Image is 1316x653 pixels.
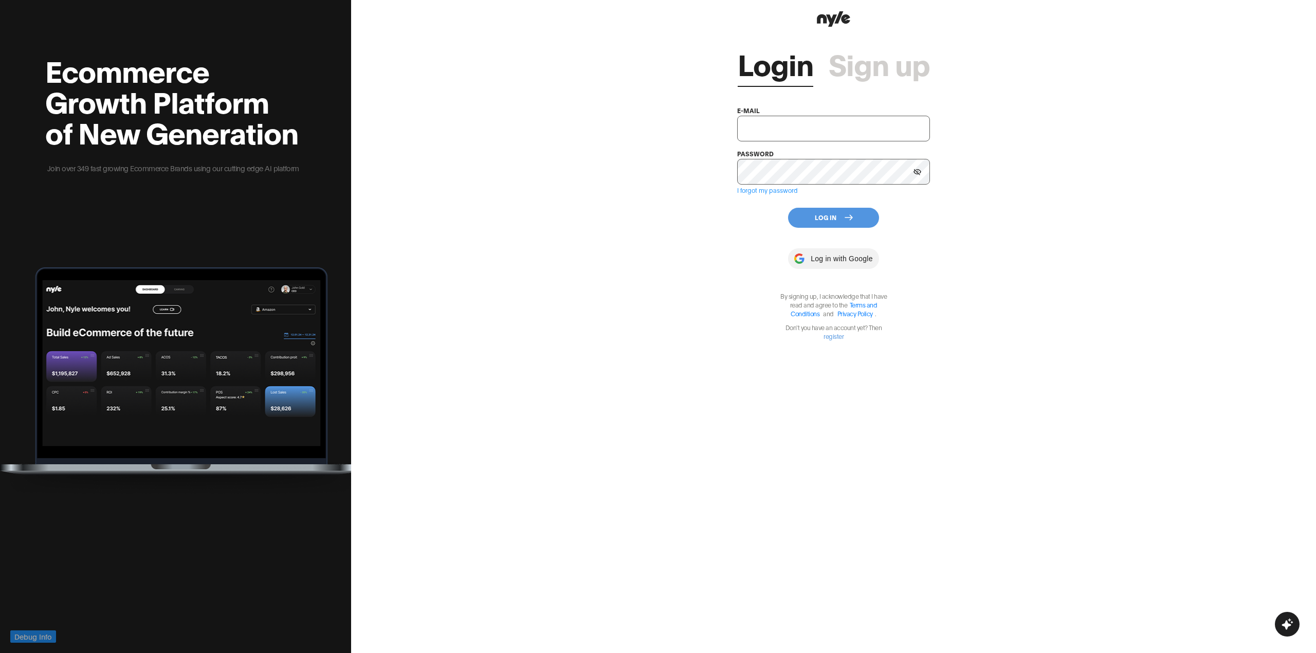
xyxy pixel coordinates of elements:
button: Log In [788,208,879,228]
p: Join over 349 fast growing Ecommerce Brands using our cutting edge AI platform [45,162,301,174]
p: By signing up, I acknowledge that I have read and agree to the . [775,292,893,318]
span: Debug Info [14,631,52,642]
h2: Ecommerce Growth Platform of New Generation [45,55,301,147]
a: Privacy Policy [837,310,873,317]
label: e-mail [737,106,760,114]
a: Login [738,48,813,79]
span: and [820,310,836,317]
a: I forgot my password [737,186,798,194]
a: Sign up [829,48,930,79]
button: Debug Info [10,630,56,643]
button: Log in with Google [788,248,879,269]
a: Terms and Conditions [791,301,877,317]
p: Don't you have an account yet? Then [775,323,893,340]
a: register [824,332,844,340]
label: password [737,150,774,157]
